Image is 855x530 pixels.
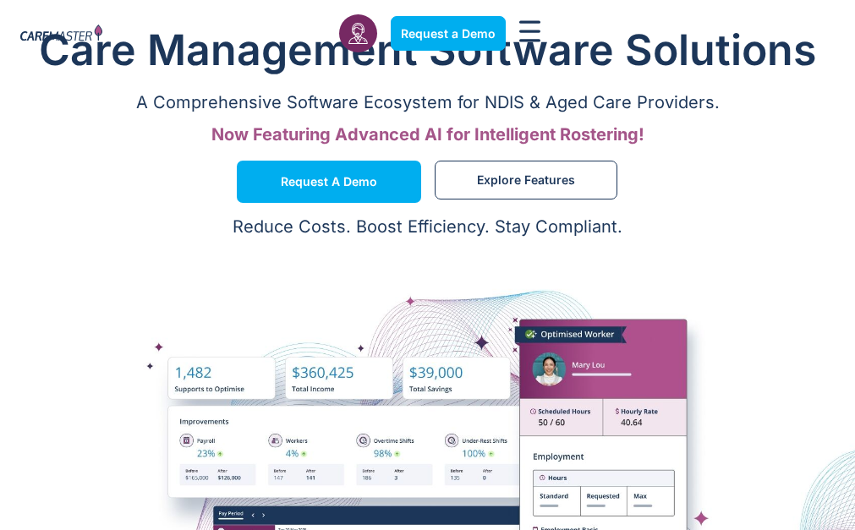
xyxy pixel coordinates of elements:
[435,161,617,199] a: Explore Features
[211,124,644,145] span: Now Featuring Advanced AI for Intelligent Rostering!
[401,26,496,41] span: Request a Demo
[519,20,540,46] div: Menu Toggle
[237,161,421,203] a: Request a Demo
[17,92,838,112] p: A Comprehensive Software Ecosystem for NDIS & Aged Care Providers.
[20,25,102,43] img: CareMaster Logo
[391,16,506,51] a: Request a Demo
[281,178,377,186] span: Request a Demo
[10,216,845,237] p: Reduce Costs. Boost Efficiency. Stay Compliant.
[477,176,575,184] span: Explore Features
